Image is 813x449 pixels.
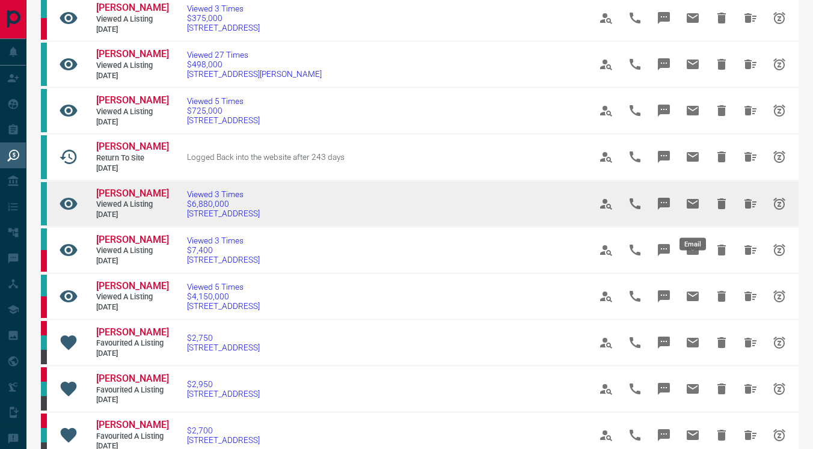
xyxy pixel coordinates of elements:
span: Call [621,236,649,264]
span: Message [649,50,678,79]
span: Hide [707,4,736,32]
a: Viewed 3 Times$6,880,000[STREET_ADDRESS] [187,189,260,218]
span: [PERSON_NAME] [96,2,169,13]
span: [PERSON_NAME] [96,234,169,245]
span: Call [621,142,649,171]
div: property.ca [41,321,47,335]
a: [PERSON_NAME] [96,234,168,246]
span: $725,000 [187,106,260,115]
span: Message [649,189,678,218]
span: [PERSON_NAME] [96,94,169,106]
a: $2,950[STREET_ADDRESS] [187,379,260,399]
span: [PERSON_NAME] [96,419,169,430]
span: Message [649,374,678,403]
span: [DATE] [96,302,168,313]
a: [PERSON_NAME] [96,188,168,200]
span: [PERSON_NAME] [96,188,169,199]
span: Hide All from Rughvir Khemani [736,96,765,125]
a: Viewed 5 Times$725,000[STREET_ADDRESS] [187,96,260,125]
span: Email [678,96,707,125]
span: Hide [707,374,736,403]
span: Viewed 5 Times [187,96,260,106]
div: condos.ca [41,135,47,179]
span: $498,000 [187,60,322,69]
span: Hide All from Nic Scheffel [736,328,765,357]
span: Email [678,142,707,171]
span: Email [678,189,707,218]
span: Hide All from Nic Scheffel [736,374,765,403]
div: property.ca [41,296,47,318]
a: [PERSON_NAME] [96,2,168,14]
div: mrloft.ca [41,396,47,411]
span: Hide [707,236,736,264]
span: $375,000 [187,13,260,23]
span: Viewed a Listing [96,107,168,117]
span: [STREET_ADDRESS][PERSON_NAME] [187,69,322,79]
span: Return to Site [96,153,168,163]
span: Viewed 3 Times [187,189,260,199]
span: [DATE] [96,349,168,359]
span: Hide [707,50,736,79]
span: $2,950 [187,379,260,389]
span: Email [678,282,707,311]
span: View Profile [592,142,621,171]
span: View Profile [592,96,621,125]
span: [DATE] [96,256,168,266]
span: Message [649,328,678,357]
span: Hide All from Sam Keshen [736,236,765,264]
span: Favourited a Listing [96,338,168,349]
div: condos.ca [41,382,47,396]
span: $7,400 [187,245,260,255]
span: Viewed 3 Times [187,4,260,13]
span: [STREET_ADDRESS] [187,23,260,32]
div: condos.ca [41,89,47,132]
div: condos.ca [41,428,47,442]
div: condos.ca [41,228,47,250]
a: [PERSON_NAME] [96,326,168,339]
span: Call [621,4,649,32]
span: Hide All from Greg Vaday [736,4,765,32]
span: Favourited a Listing [96,432,168,442]
span: Hide [707,189,736,218]
a: Viewed 3 Times$7,400[STREET_ADDRESS] [187,236,260,264]
span: Hide [707,142,736,171]
span: [PERSON_NAME] [96,373,169,384]
span: Call [621,189,649,218]
span: Hide All from Justine Kim [736,50,765,79]
span: Viewed a Listing [96,292,168,302]
span: Call [621,96,649,125]
span: Hide [707,96,736,125]
a: Viewed 3 Times$375,000[STREET_ADDRESS] [187,4,260,32]
span: Viewed 27 Times [187,50,322,60]
a: Viewed 5 Times$4,150,000[STREET_ADDRESS] [187,282,260,311]
span: [DATE] [96,71,168,81]
span: [DATE] [96,210,168,220]
span: Logged Back into the website after 243 days [187,152,345,162]
div: property.ca [41,18,47,40]
div: Email [680,238,706,251]
span: View Profile [592,189,621,218]
span: Viewed a Listing [96,246,168,256]
span: Viewed a Listing [96,61,168,71]
span: Snooze [765,374,794,403]
a: [PERSON_NAME] [96,94,168,107]
span: Snooze [765,236,794,264]
span: Snooze [765,50,794,79]
div: condos.ca [41,182,47,225]
span: View Profile [592,282,621,311]
a: $2,750[STREET_ADDRESS] [187,333,260,352]
span: Call [621,328,649,357]
span: Message [649,4,678,32]
span: [DATE] [96,395,168,405]
div: condos.ca [41,335,47,350]
span: Email [678,374,707,403]
span: [STREET_ADDRESS] [187,301,260,311]
div: mrloft.ca [41,350,47,364]
span: Email [678,50,707,79]
span: Snooze [765,328,794,357]
span: [DATE] [96,25,168,35]
span: $6,880,000 [187,199,260,209]
span: [PERSON_NAME] [96,326,169,338]
span: [PERSON_NAME] [96,141,169,152]
span: Email [678,328,707,357]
